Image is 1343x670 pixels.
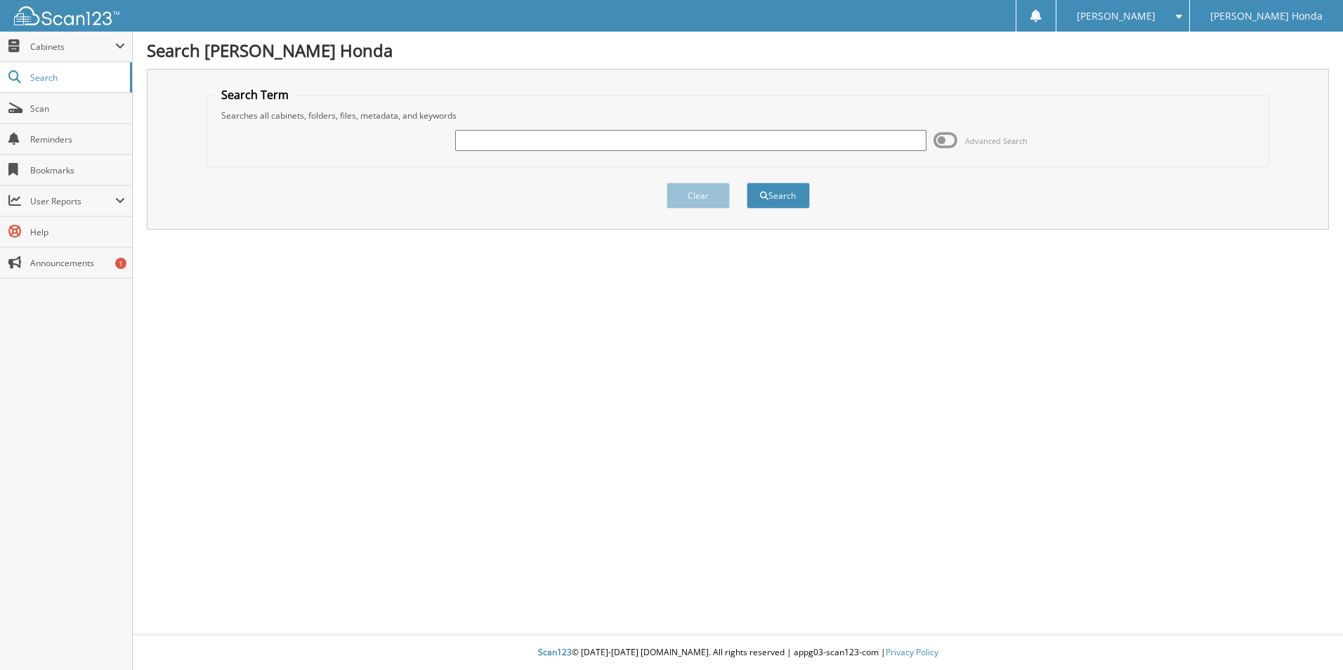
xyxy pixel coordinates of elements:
[214,110,1262,121] div: Searches all cabinets, folders, files, metadata, and keywords
[30,103,125,114] span: Scan
[133,636,1343,670] div: © [DATE]-[DATE] [DOMAIN_NAME]. All rights reserved | appg03-scan123-com |
[115,258,126,269] div: 1
[965,136,1028,146] span: Advanced Search
[1077,12,1155,20] span: [PERSON_NAME]
[147,39,1329,62] h1: Search [PERSON_NAME] Honda
[30,257,125,269] span: Announcements
[14,6,119,25] img: scan123-logo-white.svg
[30,41,115,53] span: Cabinets
[214,87,296,103] legend: Search Term
[747,183,810,209] button: Search
[30,133,125,145] span: Reminders
[538,646,572,658] span: Scan123
[30,195,115,207] span: User Reports
[886,646,938,658] a: Privacy Policy
[30,164,125,176] span: Bookmarks
[30,226,125,238] span: Help
[1210,12,1323,20] span: [PERSON_NAME] Honda
[30,72,123,84] span: Search
[667,183,730,209] button: Clear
